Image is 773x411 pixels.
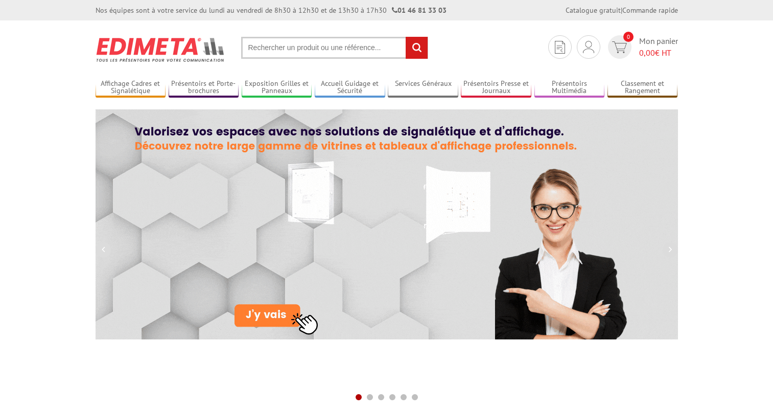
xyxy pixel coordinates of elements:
[388,79,458,96] a: Services Généraux
[406,37,428,59] input: rechercher
[315,79,385,96] a: Accueil Guidage et Sécurité
[555,41,565,54] img: devis rapide
[639,48,655,58] span: 0,00
[622,6,678,15] a: Commande rapide
[461,79,531,96] a: Présentoirs Presse et Journaux
[566,6,621,15] a: Catalogue gratuit
[242,79,312,96] a: Exposition Grilles et Panneaux
[96,79,166,96] a: Affichage Cadres et Signalétique
[534,79,605,96] a: Présentoirs Multimédia
[612,41,627,53] img: devis rapide
[583,41,594,53] img: devis rapide
[169,79,239,96] a: Présentoirs et Porte-brochures
[639,47,678,59] span: € HT
[607,79,678,96] a: Classement et Rangement
[241,37,428,59] input: Rechercher un produit ou une référence...
[566,5,678,15] div: |
[96,5,447,15] div: Nos équipes sont à votre service du lundi au vendredi de 8h30 à 12h30 et de 13h30 à 17h30
[392,6,447,15] strong: 01 46 81 33 03
[605,35,678,59] a: devis rapide 0 Mon panier 0,00€ HT
[623,32,634,42] span: 0
[639,35,678,59] span: Mon panier
[96,31,226,68] img: Présentoir, panneau, stand - Edimeta - PLV, affichage, mobilier bureau, entreprise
